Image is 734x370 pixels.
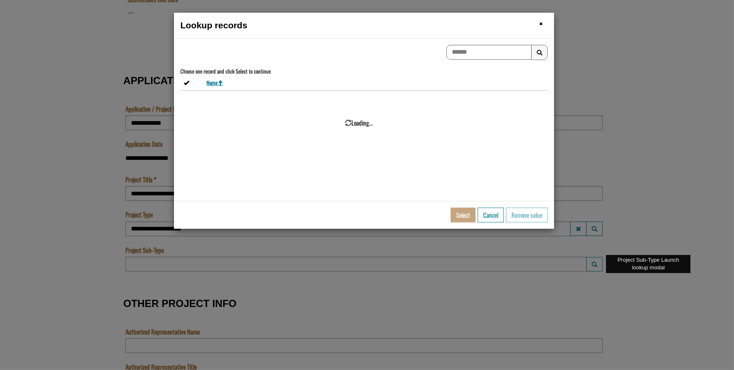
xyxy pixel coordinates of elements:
[123,66,605,281] fieldset: APPLICATION INFORMATION
[2,35,19,44] label: The name of the custom entity.
[180,19,548,32] h1: Lookup records Dialog
[478,208,504,222] button: Cancel
[2,47,408,61] input: Name
[2,11,408,52] textarea: Acknowledgement
[345,118,373,127] div: Loading...
[180,75,203,90] th: Select
[451,208,476,222] button: Select
[2,11,408,26] input: Program is a required field.
[531,45,548,60] button: Search Results
[446,45,532,60] input: To search on partial text, use the asterisk (*) wildcard character.
[506,208,548,222] button: Remove value
[606,255,691,273] div: Project Sub-Type Launch lookup modal
[207,79,223,87] a: Name
[539,19,543,28] button: Close
[2,71,53,79] label: Submissions Due Date
[180,67,271,75] span: Choose one record and click Select to continue
[2,83,8,92] div: —
[539,17,543,30] span: ×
